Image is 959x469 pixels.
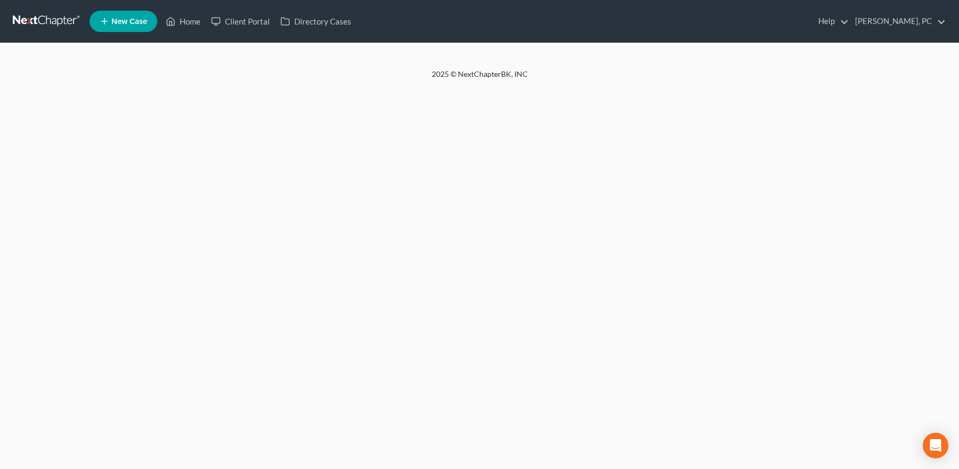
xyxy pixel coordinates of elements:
div: 2025 © NextChapterBK, INC [176,69,784,88]
a: Directory Cases [275,12,357,31]
a: Help [813,12,849,31]
a: [PERSON_NAME], PC [850,12,946,31]
a: Client Portal [206,12,275,31]
a: Home [160,12,206,31]
new-legal-case-button: New Case [90,11,157,32]
div: Open Intercom Messenger [923,433,948,458]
